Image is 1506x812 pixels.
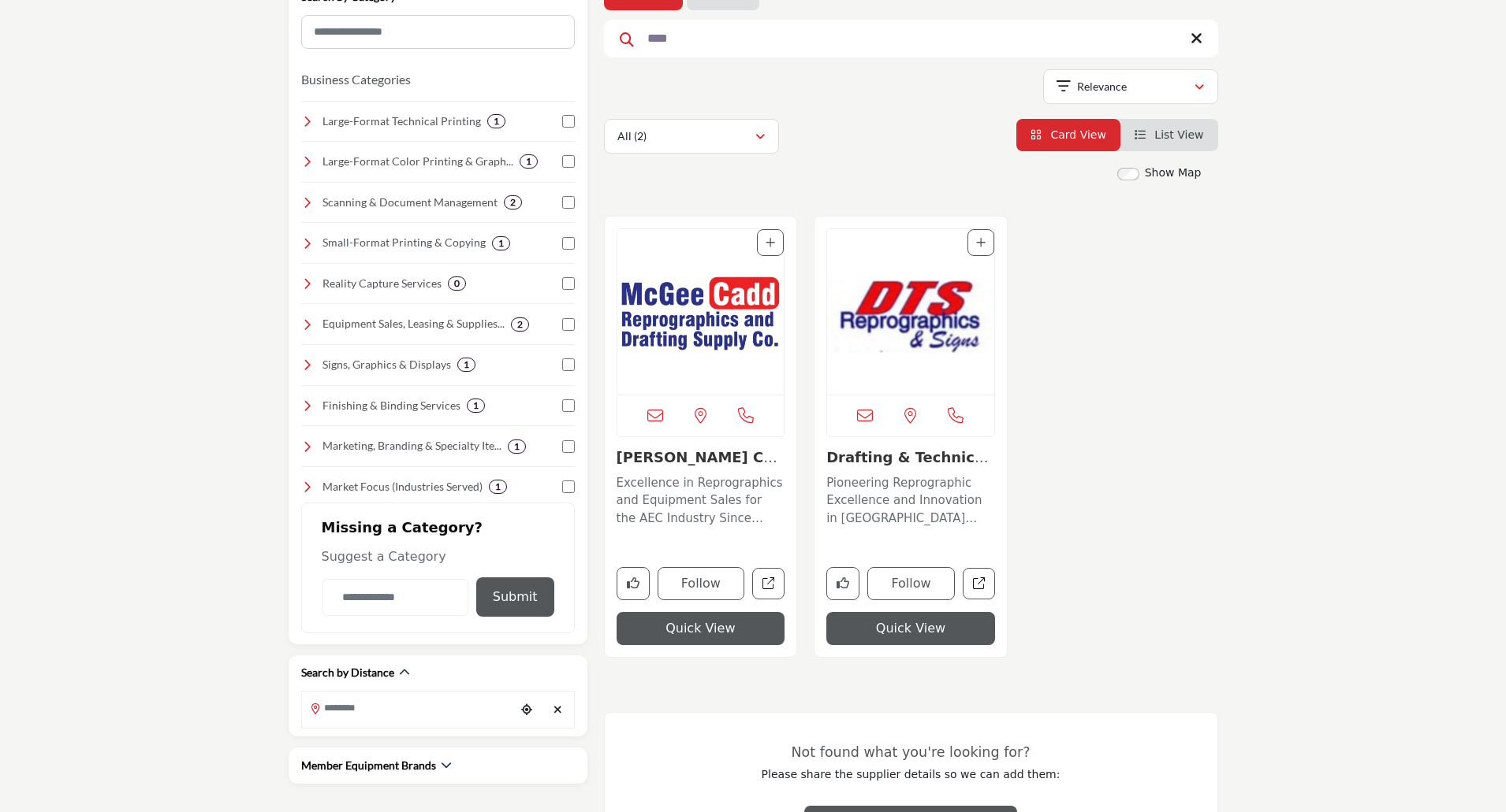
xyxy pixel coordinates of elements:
div: 1 Results For Large-Format Technical Printing [487,114,505,128]
div: 0 Results For Reality Capture Services [448,276,466,291]
span: Card View [1050,128,1105,141]
input: Select Marketing, Branding & Specialty Items checkbox [562,440,575,453]
div: Choose your current location [515,693,539,727]
b: 1 [494,116,499,127]
span: List View [1154,128,1203,141]
button: Follow [867,567,955,600]
span: Suggest a Category [322,549,446,564]
input: Select Signs, Graphics & Displays checkbox [562,358,575,371]
a: Open Listing in new tab [827,229,994,395]
input: Select Reality Capture Services checkbox [562,277,575,290]
p: All (2) [617,128,647,144]
a: Add To List [976,236,986,249]
input: Search Keyword [604,20,1218,57]
p: Relevance [1077,79,1127,95]
a: Open Listing in new tab [617,229,785,395]
img: McGee Cadd Repro & Drafting Supply Company [617,229,785,395]
button: Quick View [617,612,785,645]
b: 1 [514,441,520,452]
b: 1 [498,238,504,249]
button: All (2) [604,119,779,154]
button: Like company [826,567,859,600]
a: Open mcgee-cadd-repro-drafting-supply-company in new tab [752,568,785,600]
h4: Market Focus (Industries Served): Tailored solutions for industries like architecture, constructi... [322,479,483,495]
label: Show Map [1145,165,1202,181]
input: Select Small-Format Printing & Copying checkbox [562,237,575,250]
b: 2 [510,197,516,208]
div: 2 Results For Scanning & Document Management [504,195,522,209]
input: Select Scanning & Document Management checkbox [562,196,575,209]
h3: Not found what you're looking for? [636,744,1186,761]
h3: McGee Cadd Repro & Drafting Supply Company [617,449,785,466]
b: 2 [517,319,523,330]
h4: Signs, Graphics & Displays: Exterior/interior building signs, trade show booths, event displays, ... [322,357,451,373]
a: [PERSON_NAME] Cadd Repro & D... [617,449,784,483]
h2: Search by Distance [301,665,394,680]
a: View Card [1031,128,1106,141]
a: Drafting & Technical... [826,449,988,483]
button: Submit [476,577,554,617]
h4: Large-Format Color Printing & Graphics: Banners, posters, vehicle wraps, and presentation graphics. [322,154,513,169]
h3: Drafting & Technical Supplies [826,449,995,466]
button: Follow [658,567,745,600]
input: Select Market Focus (Industries Served) checkbox [562,480,575,493]
a: Excellence in Reprographics and Equipment Sales for the AEC Industry Since [DATE]. Since [DATE], ... [617,470,785,528]
div: 1 Results For Signs, Graphics & Displays [457,358,475,372]
img: Drafting & Technical Supplies [827,229,994,395]
li: List View [1120,119,1218,151]
h4: Large-Format Technical Printing: High-quality printing for blueprints, construction and architect... [322,113,481,129]
b: 1 [464,359,469,370]
li: Card View [1016,119,1120,151]
div: 2 Results For Equipment Sales, Leasing & Supplies [511,317,529,332]
div: 1 Results For Marketing, Branding & Specialty Items [508,439,526,454]
h4: Finishing & Binding Services: Laminating, binding, folding, trimming, and other finishing touches... [322,398,460,413]
a: Pioneering Reprographic Excellence and Innovation in [GEOGRAPHIC_DATA][US_STATE] for Over 50 Year... [826,470,995,528]
h4: Small-Format Printing & Copying: Professional printing for black and white and color document pri... [322,235,486,250]
a: Open drafting-technical-supplies in new tab [963,568,995,600]
input: Select Large-Format Color Printing & Graphics checkbox [562,155,575,168]
button: Quick View [826,612,995,645]
b: 1 [473,400,479,411]
h4: Reality Capture Services: Laser scanning, BIM modeling, photogrammetry, 3D scanning, and other ad... [322,276,442,291]
h4: Equipment Sales, Leasing & Supplies: Equipment sales, leasing, service, and resale of plotters, s... [322,316,505,332]
a: Add To List [766,236,775,249]
button: Business Categories [301,70,411,89]
div: 1 Results For Small-Format Printing & Copying [492,236,510,250]
input: Select Finishing & Binding Services checkbox [562,399,575,412]
a: View List [1135,128,1204,141]
h2: Missing a Category? [322,519,554,547]
div: 1 Results For Market Focus (Industries Served) [489,480,507,494]
b: 1 [526,156,531,167]
div: Clear search location [546,693,570,727]
p: Excellence in Reprographics and Equipment Sales for the AEC Industry Since [DATE]. Since [DATE], ... [617,474,785,528]
h4: Scanning & Document Management: Digital conversion, archiving, indexing, secure storage, and stre... [322,195,498,210]
p: Pioneering Reprographic Excellence and Innovation in [GEOGRAPHIC_DATA][US_STATE] for Over 50 Year... [826,474,995,528]
input: Search Location [302,693,515,724]
div: 1 Results For Large-Format Color Printing & Graphics [520,154,538,169]
input: Select Large-Format Technical Printing checkbox [562,115,575,128]
div: 1 Results For Finishing & Binding Services [467,399,485,413]
b: 1 [495,481,501,492]
input: Select Equipment Sales, Leasing & Supplies checkbox [562,318,575,331]
b: 0 [454,278,460,289]
h2: Member Equipment Brands [301,758,436,773]
span: Please share the supplier details so we can add them: [762,768,1061,780]
h4: Marketing, Branding & Specialty Items: Design and creative services, marketing support, and speci... [322,438,501,454]
button: Relevance [1043,69,1218,104]
input: Category Name [322,579,468,616]
button: Like company [617,567,650,600]
input: Search Category [301,15,575,49]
